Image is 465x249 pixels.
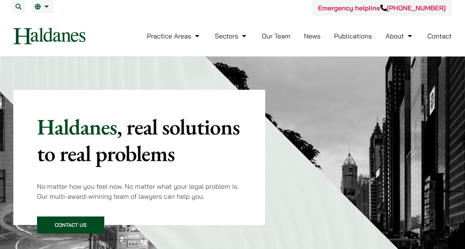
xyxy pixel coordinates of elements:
a: Sectors [215,32,248,40]
a: About [385,32,414,40]
p: No matter how you feel now. No matter what your legal problem is. Our multi-award-winning team of... [37,181,242,201]
a: Emergency helpline[PHONE_NUMBER] [318,4,446,12]
a: Practice Areas [147,32,201,40]
a: News [304,32,321,40]
a: Our Team [262,32,290,40]
img: Logo of Haldanes [13,28,85,44]
mark: , real solutions to real problems [37,112,240,168]
p: Haldanes [37,113,242,167]
a: Contact [427,32,452,40]
a: EN [35,4,51,10]
a: Publications [334,32,372,40]
a: Contact Us [37,216,104,233]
